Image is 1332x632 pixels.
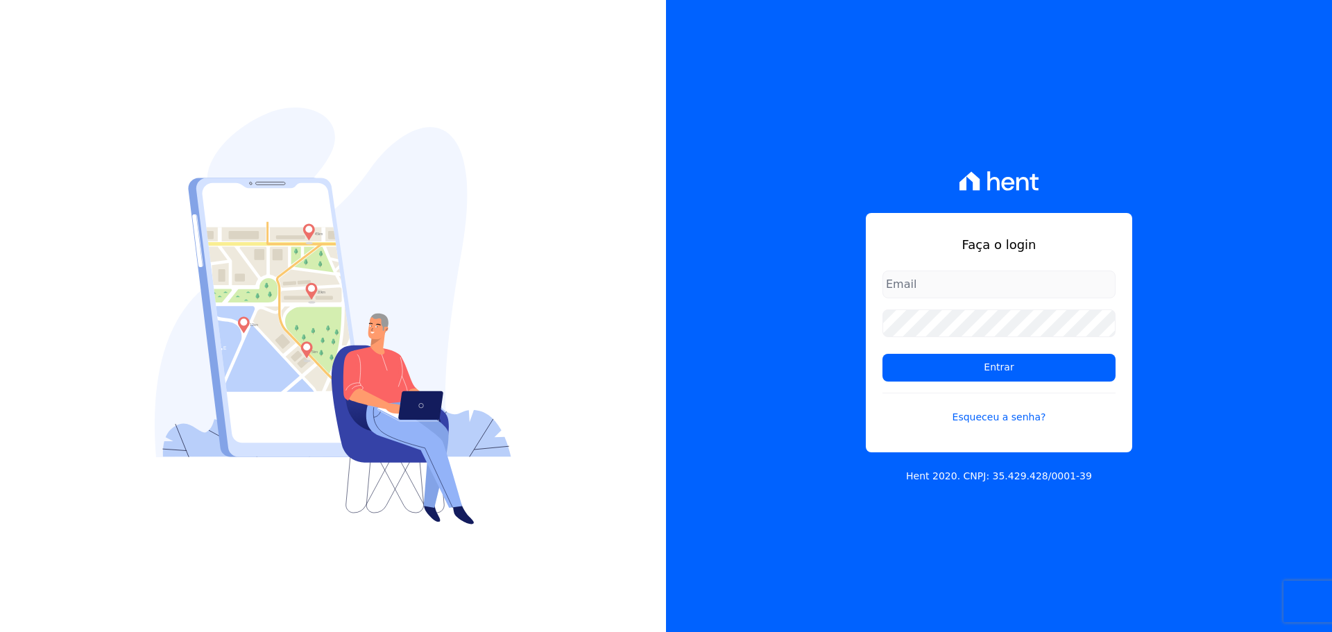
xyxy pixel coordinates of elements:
[882,235,1116,254] h1: Faça o login
[882,271,1116,298] input: Email
[882,354,1116,382] input: Entrar
[906,469,1092,484] p: Hent 2020. CNPJ: 35.429.428/0001-39
[155,108,511,524] img: Login
[882,393,1116,425] a: Esqueceu a senha?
